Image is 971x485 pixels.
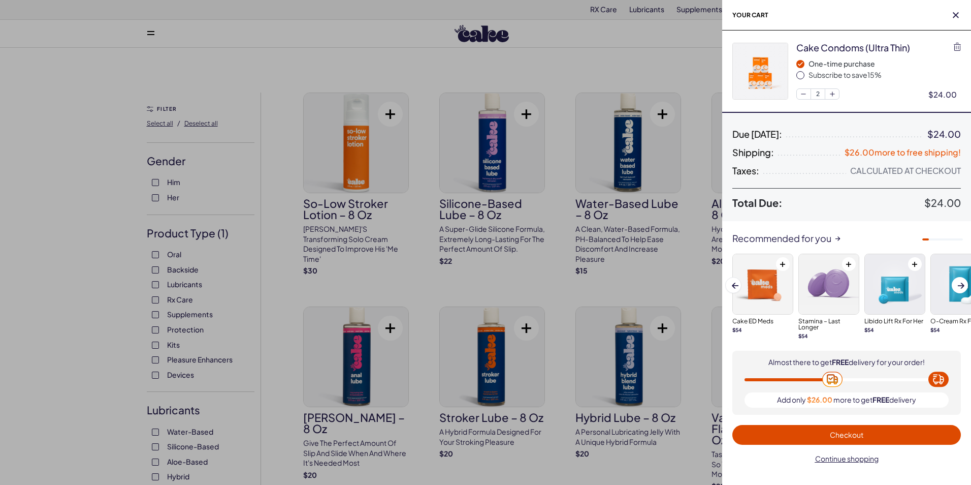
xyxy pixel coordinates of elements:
[830,430,863,439] span: Checkout
[768,358,925,367] div: Almost there to get delivery for your order!
[732,197,924,209] span: Total Due:
[732,449,961,469] button: Continue shopping
[732,166,759,176] span: Taxes:
[732,147,774,158] span: Shipping:
[733,254,793,314] img: Cake ED Meds
[850,166,961,176] div: Calculated at Checkout
[733,43,788,99] img: Cake-NewEcomm-Feb2024_0115Artboard_13.jpg
[864,327,874,333] strong: $ 54
[796,41,910,54] div: cake condoms (ultra thin)
[864,254,925,334] a: Libido Lift Rx For HerLibido Lift Rx For Her$54
[811,89,825,99] span: 2
[832,357,849,367] span: FREE
[845,147,961,158] span: $26.00 more to free shipping!
[924,196,961,209] span: $24.00
[865,254,925,314] img: Libido Lift Rx For Her
[798,318,859,330] h3: Stamina – Last Longer
[930,327,940,333] strong: $ 54
[807,396,832,405] span: $26.00
[732,318,793,324] h3: Cake ED Meds
[798,254,859,340] a: Stamina – Last LongerStamina – Last Longer$54
[927,129,961,139] div: $24.00
[815,454,879,463] span: Continue shopping
[732,327,742,333] strong: $ 54
[864,318,925,324] h3: Libido Lift Rx For Her
[808,59,961,69] div: One-time purchase
[745,392,949,408] div: Add only more to get delivery
[799,254,859,314] img: Stamina – Last Longer
[808,70,961,80] div: Subscribe to save 15 %
[872,395,889,404] span: FREE
[732,129,782,139] span: Due [DATE]:
[798,333,808,339] strong: $ 54
[732,254,793,334] a: Cake ED MedsCake ED Meds$54
[928,89,961,100] div: $24.00
[722,233,971,244] div: Recommended for you
[732,425,961,445] button: Checkout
